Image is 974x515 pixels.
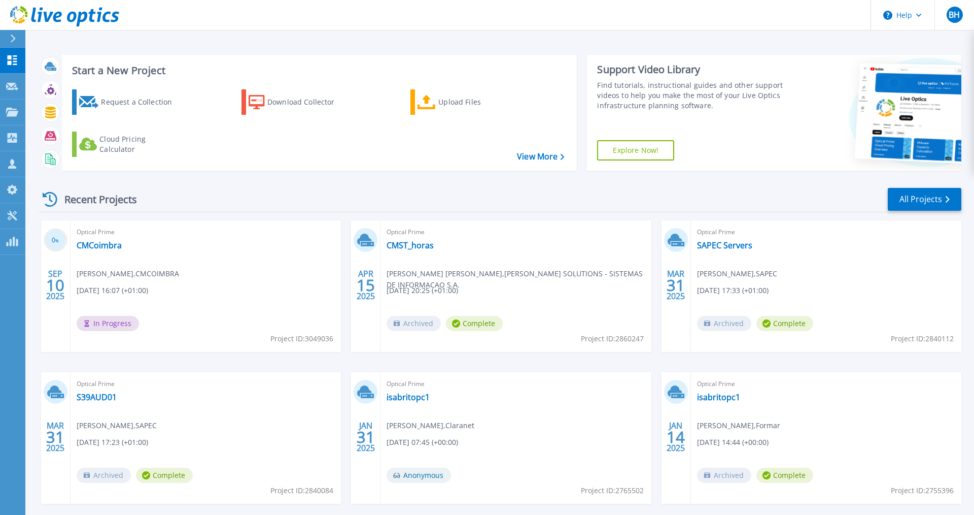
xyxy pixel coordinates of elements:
[77,227,335,238] span: Optical Prime
[517,152,564,162] a: View More
[101,92,182,112] div: Request a Collection
[387,268,651,291] span: [PERSON_NAME] [PERSON_NAME] , [PERSON_NAME] SOLUTIONS - SISTEMAS DE INFORMACAO S.A.
[46,419,65,456] div: MAR 2025
[756,468,813,483] span: Complete
[697,392,740,402] a: isabritopc1
[387,420,474,431] span: [PERSON_NAME] , Claranet
[387,316,441,331] span: Archived
[387,240,434,250] a: CMST_horas
[387,437,458,448] span: [DATE] 07:45 (+00:00)
[697,420,780,431] span: [PERSON_NAME] , Formar
[270,485,333,496] span: Project ID: 2840084
[697,240,752,250] a: SAPEC Servers
[72,89,185,115] a: Request a Collection
[39,187,151,212] div: Recent Projects
[410,89,524,115] a: Upload Files
[666,419,685,456] div: JAN 2025
[77,316,139,331] span: In Progress
[241,89,355,115] a: Download Collector
[267,92,349,112] div: Download Collector
[697,468,751,483] span: Archived
[697,316,751,331] span: Archived
[667,433,685,441] span: 14
[697,285,769,296] span: [DATE] 17:33 (+01:00)
[666,267,685,304] div: MAR 2025
[72,65,564,76] h3: Start a New Project
[357,433,375,441] span: 31
[77,392,117,402] a: S39AUD01
[77,240,122,250] a: CMCoimbra
[888,188,961,211] a: All Projects
[597,80,788,111] div: Find tutorials, instructional guides and other support videos to help you make the most of your L...
[697,268,777,279] span: [PERSON_NAME] , SAPEC
[387,378,645,390] span: Optical Prime
[356,419,375,456] div: JAN 2025
[46,281,64,289] span: 10
[356,267,375,304] div: APR 2025
[46,433,64,441] span: 31
[697,437,769,448] span: [DATE] 14:44 (+00:00)
[438,92,519,112] div: Upload Files
[136,468,193,483] span: Complete
[667,281,685,289] span: 31
[446,316,503,331] span: Complete
[77,420,157,431] span: [PERSON_NAME] , SAPEC
[270,333,333,344] span: Project ID: 3049036
[72,132,185,157] a: Cloud Pricing Calculator
[387,227,645,238] span: Optical Prime
[77,378,335,390] span: Optical Prime
[387,285,458,296] span: [DATE] 20:25 (+01:00)
[697,227,955,238] span: Optical Prime
[357,281,375,289] span: 15
[55,238,59,243] span: %
[77,268,179,279] span: [PERSON_NAME] , CMCOIMBRA
[77,468,131,483] span: Archived
[581,333,644,344] span: Project ID: 2860247
[44,235,67,246] h3: 0
[597,63,788,76] div: Support Video Library
[387,392,430,402] a: isabritopc1
[99,134,181,154] div: Cloud Pricing Calculator
[949,11,960,19] span: BH
[46,267,65,304] div: SEP 2025
[697,378,955,390] span: Optical Prime
[387,468,451,483] span: Anonymous
[77,285,148,296] span: [DATE] 16:07 (+01:00)
[891,485,954,496] span: Project ID: 2755396
[891,333,954,344] span: Project ID: 2840112
[77,437,148,448] span: [DATE] 17:23 (+01:00)
[756,316,813,331] span: Complete
[581,485,644,496] span: Project ID: 2765502
[597,140,674,160] a: Explore Now!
